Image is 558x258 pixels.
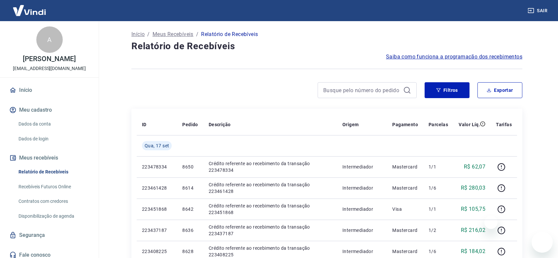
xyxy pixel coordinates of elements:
[342,185,382,191] p: Intermediador
[459,121,480,128] p: Valor Líq.
[392,121,418,128] p: Pagamento
[23,55,76,62] p: [PERSON_NAME]
[8,83,91,97] a: Início
[484,216,498,229] iframe: Fechar mensagem
[496,121,512,128] p: Tarifas
[209,160,332,173] p: Crédito referente ao recebimento da transação 223478334
[429,227,448,234] p: 1/2
[429,164,448,170] p: 1/1
[147,30,150,38] p: /
[16,180,91,194] a: Recebíveis Futuros Online
[461,205,486,213] p: R$ 105,75
[196,30,198,38] p: /
[8,0,51,20] img: Vindi
[131,30,145,38] a: Início
[142,164,172,170] p: 223478334
[182,185,198,191] p: 8614
[145,142,169,149] span: Qua, 17 set
[342,227,382,234] p: Intermediador
[153,30,193,38] a: Meus Recebíveis
[182,164,198,170] p: 8650
[392,164,418,170] p: Mastercard
[342,164,382,170] p: Intermediador
[392,248,418,255] p: Mastercard
[461,226,486,234] p: R$ 216,02
[16,132,91,146] a: Dados de login
[16,165,91,179] a: Relatório de Recebíveis
[392,206,418,212] p: Visa
[8,228,91,242] a: Segurança
[142,227,172,234] p: 223437187
[142,248,172,255] p: 223408225
[201,30,258,38] p: Relatório de Recebíveis
[182,206,198,212] p: 8642
[8,103,91,117] button: Meu cadastro
[461,247,486,255] p: R$ 184,02
[342,248,382,255] p: Intermediador
[209,245,332,258] p: Crédito referente ao recebimento da transação 223408225
[429,206,448,212] p: 1/1
[425,82,470,98] button: Filtros
[429,121,448,128] p: Parcelas
[386,53,522,61] a: Saiba como funciona a programação dos recebimentos
[16,195,91,208] a: Contratos com credores
[8,151,91,165] button: Meus recebíveis
[209,121,231,128] p: Descrição
[532,232,553,253] iframe: Botão para abrir a janela de mensagens
[209,203,332,216] p: Crédito referente ao recebimento da transação 223451868
[131,40,522,53] h4: Relatório de Recebíveis
[13,65,86,72] p: [EMAIL_ADDRESS][DOMAIN_NAME]
[392,227,418,234] p: Mastercard
[142,185,172,191] p: 223461428
[342,121,359,128] p: Origem
[429,185,448,191] p: 1/6
[36,26,63,53] div: A
[16,117,91,131] a: Dados da conta
[182,121,198,128] p: Pedido
[477,82,522,98] button: Exportar
[142,206,172,212] p: 223451868
[464,163,485,171] p: R$ 62,07
[461,184,486,192] p: R$ 280,03
[526,5,550,17] button: Sair
[429,248,448,255] p: 1/6
[16,209,91,223] a: Disponibilização de agenda
[323,85,401,95] input: Busque pelo número do pedido
[182,227,198,234] p: 8636
[182,248,198,255] p: 8628
[392,185,418,191] p: Mastercard
[342,206,382,212] p: Intermediador
[209,181,332,195] p: Crédito referente ao recebimento da transação 223461428
[142,121,147,128] p: ID
[209,224,332,237] p: Crédito referente ao recebimento da transação 223437187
